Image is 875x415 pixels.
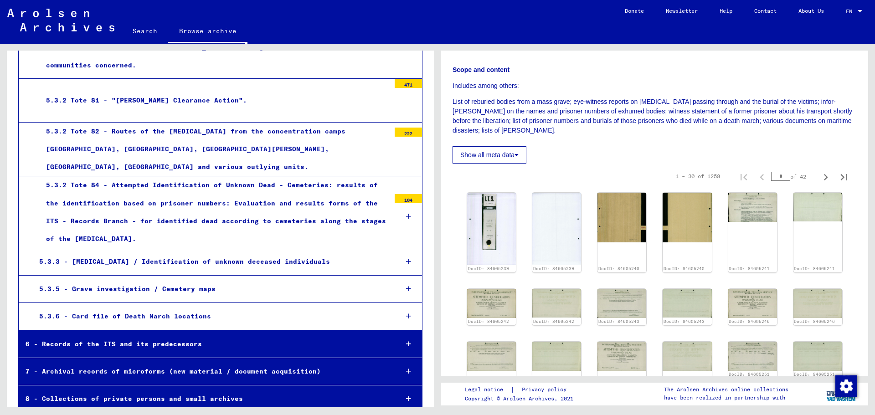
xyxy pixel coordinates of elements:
a: DocID: 84605240 [664,266,705,271]
img: 002.jpg [532,289,581,318]
a: DocID: 84605240 [598,266,639,271]
div: 8 - Collections of private persons and small archives [19,390,391,408]
a: DocID: 84605241 [794,266,835,271]
a: Search [122,20,168,42]
a: DocID: 84605243 [664,319,705,324]
a: Browse archive [168,20,247,44]
a: Legal notice [465,385,510,395]
img: Arolsen_neg.svg [7,9,114,31]
a: DocID: 84605251 ([PERSON_NAME]) [729,372,770,383]
p: The Arolsen Archives online collections [664,385,788,394]
a: DocID: 84605242 [533,319,574,324]
a: DocID: 84605242 [468,319,509,324]
div: of 42 [771,172,817,181]
p: Includes among others: [453,81,857,91]
img: 001.jpg [597,193,646,242]
img: 002.jpg [532,342,581,370]
a: DocID: 84605251 ([PERSON_NAME]) [794,372,835,383]
img: 002.jpg [793,289,842,318]
div: 5.3.2 Tote 82 - Routes of the [MEDICAL_DATA] from the concentration camps [GEOGRAPHIC_DATA], [GEO... [39,123,390,176]
div: 222 [395,128,422,137]
img: 002.jpg [663,342,711,370]
button: Last page [835,167,853,185]
img: 002.jpg [532,193,581,265]
button: First page [735,167,753,185]
img: 001.jpg [597,289,646,318]
img: 001.jpg [728,193,777,221]
img: 001.jpg [728,342,777,370]
a: DocID: 84605239 [468,266,509,271]
img: 001.jpg [467,193,516,265]
img: Change consent [835,375,857,397]
div: 104 [395,194,422,203]
a: Privacy policy [515,385,577,395]
img: 002.jpg [793,342,842,370]
img: 002.jpg [793,193,842,221]
a: DocID: 84605246 [794,319,835,324]
span: EN [846,8,856,15]
img: yv_logo.png [824,382,859,405]
div: | [465,385,577,395]
a: DocID: 84605241 [729,266,770,271]
img: 002.jpg [663,193,711,242]
a: DocID: 84605246 [729,319,770,324]
p: have been realized in partnership with [664,394,788,402]
div: 7 - Archival records of microforms (new material / document acquisition) [19,363,391,380]
a: DocID: 84605243 [598,319,639,324]
button: Show all meta data [453,146,526,164]
img: 001.jpg [467,289,516,318]
a: DocID: 84605239 [533,266,574,271]
img: 001.jpg [597,342,646,370]
img: 002.jpg [663,289,711,318]
div: 471 [395,79,422,88]
b: Scope and content [453,66,510,73]
div: 5.3.3 - [MEDICAL_DATA] / Identification of unknown deceased individuals [32,253,391,271]
div: 6 - Records of the ITS and its predecessors [19,335,391,353]
div: 5.3.6 - Card file of Death March locations [32,307,391,325]
div: 5.3.2 Tote 84 - Attempted Identification of Unknown Dead - Cemeteries: results of the identificat... [39,176,390,248]
img: 001.jpg [728,289,777,318]
p: List of reburied bodies from a mass grave; eye-witness reports on [MEDICAL_DATA] passing through ... [453,97,857,135]
p: Copyright © Arolsen Archives, 2021 [465,395,577,403]
div: 5.3.2 Tote 81 - "[PERSON_NAME] Clearance Action". [39,92,390,109]
button: Previous page [753,167,771,185]
div: 5.3.5 - Grave investigation / Cemetery maps [32,280,391,298]
div: 5.3.2 Tote 59 - Results of the [PERSON_NAME] investigations for the individual communities concer... [39,39,390,74]
img: 001.jpg [467,342,516,370]
button: Next page [817,167,835,185]
div: 1 – 30 of 1258 [675,172,720,180]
